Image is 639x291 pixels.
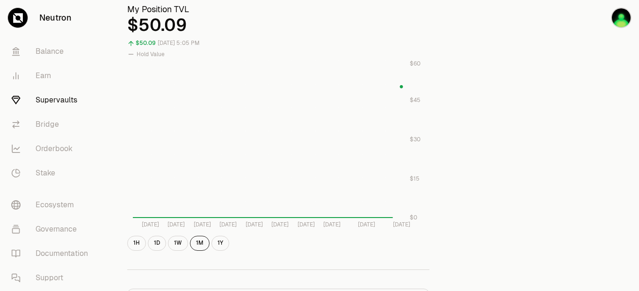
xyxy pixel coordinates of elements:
a: Governance [4,217,101,241]
a: Orderbook [4,137,101,161]
div: $50.09 [136,38,156,49]
tspan: $30 [410,136,421,143]
a: Documentation [4,241,101,266]
a: Balance [4,39,101,64]
tspan: $60 [410,60,421,67]
button: 1Y [211,236,229,251]
a: Stake [4,161,101,185]
tspan: [DATE] [194,221,211,228]
span: Hold Value [137,51,165,58]
button: 1M [190,236,210,251]
tspan: $0 [410,214,417,222]
tspan: [DATE] [142,221,159,228]
tspan: [DATE] [246,221,263,228]
button: 1W [168,236,188,251]
tspan: [DATE] [298,221,315,228]
tspan: [DATE] [167,221,185,228]
tspan: [DATE] [271,221,289,228]
a: Supervaults [4,88,101,112]
tspan: [DATE] [393,221,410,228]
img: Tradeguru [611,7,632,28]
a: Support [4,266,101,290]
tspan: [DATE] [323,221,341,228]
tspan: [DATE] [358,221,375,228]
tspan: $15 [410,175,420,182]
tspan: [DATE] [219,221,237,228]
tspan: $45 [410,96,421,104]
a: Earn [4,64,101,88]
h3: My Position TVL [127,3,429,16]
div: $50.09 [127,16,429,35]
button: 1H [127,236,146,251]
div: [DATE] 5:05 PM [158,38,200,49]
a: Bridge [4,112,101,137]
a: Ecosystem [4,193,101,217]
button: 1D [148,236,166,251]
